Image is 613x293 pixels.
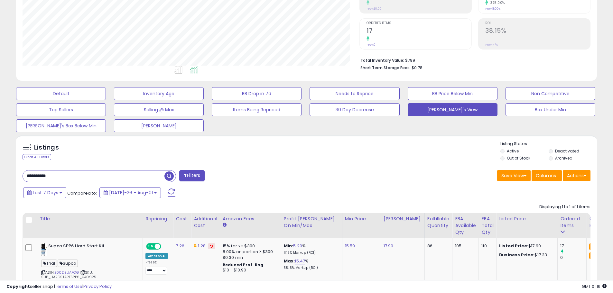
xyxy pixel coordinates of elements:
b: Supco SPP6 Hard Start Kit [48,243,126,251]
small: FBA [589,252,601,259]
div: FBA Total Qty [481,215,494,236]
div: % [284,243,337,255]
div: Amazon Fees [223,215,278,222]
h2: 17 [367,27,471,36]
div: Additional Cost [194,215,217,229]
div: % [284,258,337,270]
div: FBA Available Qty [455,215,476,236]
label: Out of Stock [507,155,530,161]
div: 105 [455,243,474,249]
label: Archived [555,155,572,161]
label: Deactivated [555,148,579,154]
th: The percentage added to the cost of goods (COGS) that forms the calculator for Min & Max prices. [281,213,342,238]
span: Ordered Items [367,22,471,25]
a: 15.59 [345,243,355,249]
span: | SKU: SUP_HARDSTARTSPP6_040925 [41,270,96,279]
span: Compared to: [67,190,97,196]
button: [PERSON_NAME] [114,119,204,132]
b: Total Inventory Value: [360,58,404,63]
div: 110 [481,243,491,249]
b: Reduced Prof. Rng. [223,262,265,268]
div: $0.30 min [223,255,276,261]
b: Listed Price: [499,243,528,249]
span: ROI [485,22,590,25]
div: 15% for <= $300 [223,243,276,249]
a: Terms of Use [55,283,82,289]
small: FBA [589,243,601,250]
small: Prev: N/A [485,43,498,47]
button: Needs to Reprice [310,87,399,100]
small: 375.00% [488,0,505,5]
div: 0 [560,255,586,261]
button: Save View [497,170,531,181]
span: Supco [58,260,78,267]
p: 11.16% Markup (ROI) [284,251,337,255]
div: 17 [560,243,586,249]
a: 15.47 [295,258,305,264]
b: Max: [284,258,295,264]
button: Inventory Age [114,87,204,100]
b: Business Price: [499,252,534,258]
button: Top Sellers [16,103,106,116]
button: [PERSON_NAME]'s Box Below Min [16,119,106,132]
div: Title [40,215,140,222]
small: Amazon Fees. [223,222,227,228]
small: Prev: 0 [367,43,376,47]
b: Min: [284,243,293,249]
div: Preset: [145,260,168,275]
span: Columns [536,172,556,179]
button: Non Competitive [506,87,595,100]
span: ON [147,244,155,249]
div: Fulfillable Quantity [427,215,450,229]
button: Selling @ Max [114,103,204,116]
button: [PERSON_NAME]'s View [408,103,497,116]
button: Columns [532,170,562,181]
h5: Listings [34,143,59,152]
div: Amazon AI [145,253,168,259]
div: $10 - $10.90 [223,268,276,273]
h2: 38.15% [485,27,590,36]
img: 413vB+x8CkL._SL40_.jpg [41,243,47,256]
small: Prev: $0.00 [367,7,382,11]
b: Short Term Storage Fees: [360,65,411,70]
button: Last 7 Days [23,187,66,198]
div: Clear All Filters [23,154,51,160]
label: Active [507,148,519,154]
div: Profit [PERSON_NAME] on Min/Max [284,215,339,229]
div: $17.33 [499,252,553,258]
button: BB Drop in 7d [212,87,302,100]
button: [DATE]-26 - Aug-01 [99,187,161,198]
a: 1.28 [198,243,206,249]
button: Box Under Min [506,103,595,116]
button: 30 Day Decrease [310,103,399,116]
span: 2025-08-10 01:16 GMT [582,283,607,289]
div: 86 [427,243,447,249]
div: Min Price [345,215,378,222]
span: $0.78 [412,65,423,71]
small: Prev: 8.00% [485,7,500,11]
div: $17.90 [499,243,553,249]
button: Items Being Repriced [212,103,302,116]
button: BB Price Below Min [408,87,497,100]
span: [DATE]-26 - Aug-01 [109,189,153,196]
div: Listed Price [499,215,555,222]
div: Repricing [145,215,170,222]
div: 8.00% on portion > $300 [223,249,276,255]
li: $799 [360,56,586,64]
button: Filters [179,170,204,181]
span: Trial [41,260,57,267]
strong: Copyright [6,283,30,289]
div: [PERSON_NAME] [384,215,422,222]
span: OFF [160,244,171,249]
a: 17.90 [384,243,394,249]
a: Privacy Policy [83,283,112,289]
span: Last 7 Days [33,189,58,196]
div: Displaying 1 to 1 of 1 items [539,204,590,210]
a: 5.20 [293,243,302,249]
a: B00DZUAPQG [54,270,79,275]
a: 7.26 [176,243,184,249]
button: Actions [563,170,590,181]
div: seller snap | | [6,284,112,290]
p: Listing States: [500,141,597,147]
button: Default [16,87,106,100]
